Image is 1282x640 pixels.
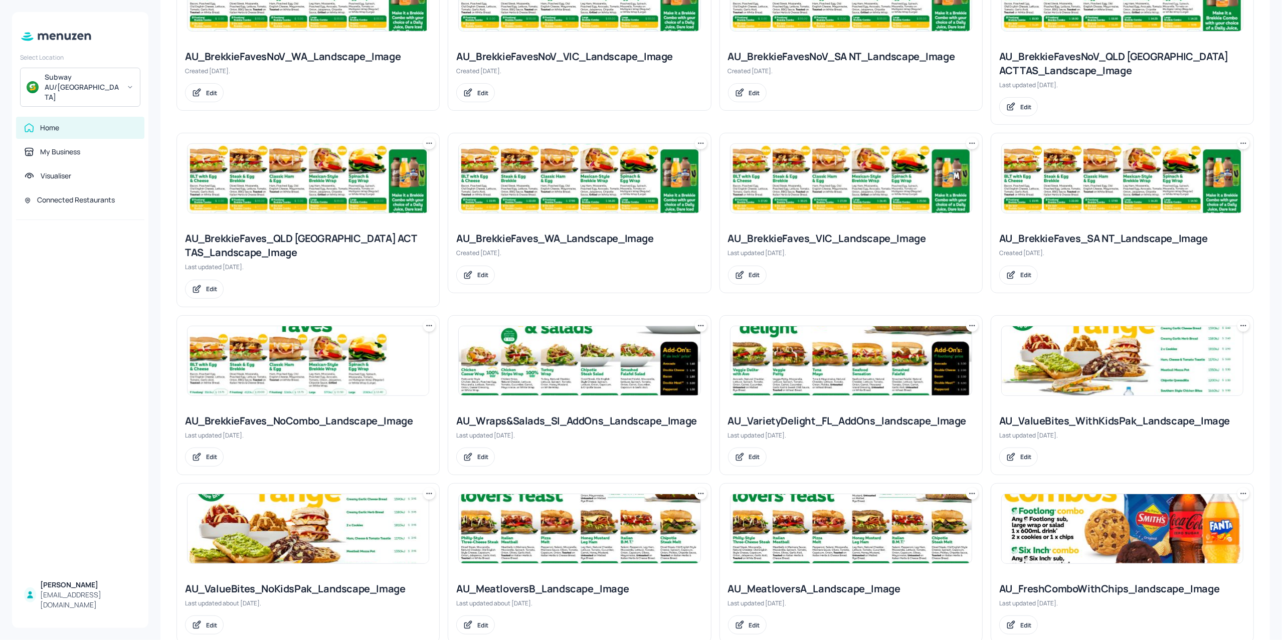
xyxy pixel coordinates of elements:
div: AU_ValueBites_NoKidsPak_Landscape_Image [185,582,431,596]
div: Last updated [DATE]. [728,599,974,607]
div: Edit [749,89,760,97]
div: Subway AU/[GEOGRAPHIC_DATA] [45,72,120,102]
div: Last updated [DATE]. [185,431,431,440]
div: Last updated [DATE]. [728,249,974,257]
div: Last updated [DATE]. [999,431,1245,440]
div: AU_BrekkieFaves_WA_Landscape_Image [456,232,702,246]
div: AU_BrekkieFavesNoV_QLD [GEOGRAPHIC_DATA] ACT TAS_Landscape_Image [999,50,1245,78]
div: Last updated [DATE]. [185,263,431,271]
div: Edit [749,453,760,461]
div: Last updated [DATE]. [999,81,1245,89]
div: Edit [206,621,217,629]
img: 2025-08-13-1755052488882tu52zlxrh0d.jpeg [188,144,429,213]
div: [PERSON_NAME] [40,580,136,590]
div: Edit [206,453,217,461]
div: Edit [206,89,217,97]
div: Created [DATE]. [185,67,431,75]
div: Created [DATE]. [456,249,702,257]
div: My Business [40,147,80,157]
div: AU_FreshComboWithChips_landscape_Image [999,582,1245,596]
img: 2025-08-13-17550515790531wlu5d8p5b8.jpeg [1002,144,1243,213]
div: Select Location [20,53,140,62]
div: AU_BrekkieFaves_QLD [GEOGRAPHIC_DATA] ACT TAS_Landscape_Image [185,232,431,260]
div: AU_BrekkieFavesNoV_WA_Landscape_Image [185,50,431,64]
div: Last updated [DATE]. [999,599,1245,607]
img: avatar [27,81,39,93]
img: 2025-08-11-1754887968165ca1pba2wcps.jpeg [730,326,972,395]
div: Home [40,123,59,133]
div: AU_MeatloversA_Landscape_Image [728,582,974,596]
div: Last updated [DATE]. [456,431,702,440]
div: AU_BrekkieFaves_VIC_Landscape_Image [728,232,974,246]
div: Edit [1020,453,1031,461]
div: AU_BrekkieFavesNoV_SA NT_Landscape_Image [728,50,974,64]
div: Last updated about [DATE]. [185,599,431,607]
div: AU_BrekkieFaves_NoCombo_Landscape_Image [185,414,431,428]
div: Edit [1020,271,1031,279]
div: Edit [1020,621,1031,629]
div: AU_BrekkieFavesNoV_VIC_Landscape_Image [456,50,702,64]
div: Edit [477,89,488,97]
img: 2025-08-15-17552292449181q1jp8lk993.jpeg [188,326,429,395]
div: Created [DATE]. [999,249,1245,257]
div: Visualiser [41,171,71,181]
div: Edit [1020,103,1031,111]
div: AU_ValueBites_WithKidsPak_Landscape_Image [999,414,1245,428]
div: Edit [477,621,488,629]
div: AU_Wraps&Salads_SI_AddOns_Landscape_Image [456,414,702,428]
div: Edit [206,285,217,293]
div: Created [DATE]. [456,67,702,75]
img: 2025-08-13-17550515790531wlu5d8p5b8.jpeg [459,144,700,213]
img: 2025-08-20-17556562847944t9w4eddzun.jpeg [1002,326,1243,395]
img: 2025-08-20-1755656004909owru64kg86.jpeg [1002,494,1243,563]
div: Edit [749,271,760,279]
div: Last updated about [DATE]. [456,599,702,607]
img: 2025-07-23-175324237409516zqxu63qyy.jpeg [459,494,700,563]
div: Edit [477,271,488,279]
img: 2025-07-18-1752804023273ml7j25a84p.jpeg [188,494,429,563]
img: 2025-08-27-175625429720232v8ygvb21l.jpeg [730,144,972,213]
div: AU_BrekkieFaves_SA NT_Landscape_Image [999,232,1245,246]
div: AU_MeatloversB_Landscape_Image [456,582,702,596]
div: Created [DATE]. [728,67,974,75]
div: Edit [477,453,488,461]
img: 2025-09-01-1756768256414y37qaz872qh.jpeg [459,326,700,395]
div: Last updated [DATE]. [728,431,974,440]
div: Connected Restaurants [37,195,115,205]
div: AU_VarietyDelight_FL_AddOns_landscape_Image [728,414,974,428]
div: Edit [749,621,760,629]
div: [EMAIL_ADDRESS][DOMAIN_NAME] [40,590,136,610]
img: 2025-08-14-1755131139218ru650ej5khk.jpeg [730,494,972,563]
